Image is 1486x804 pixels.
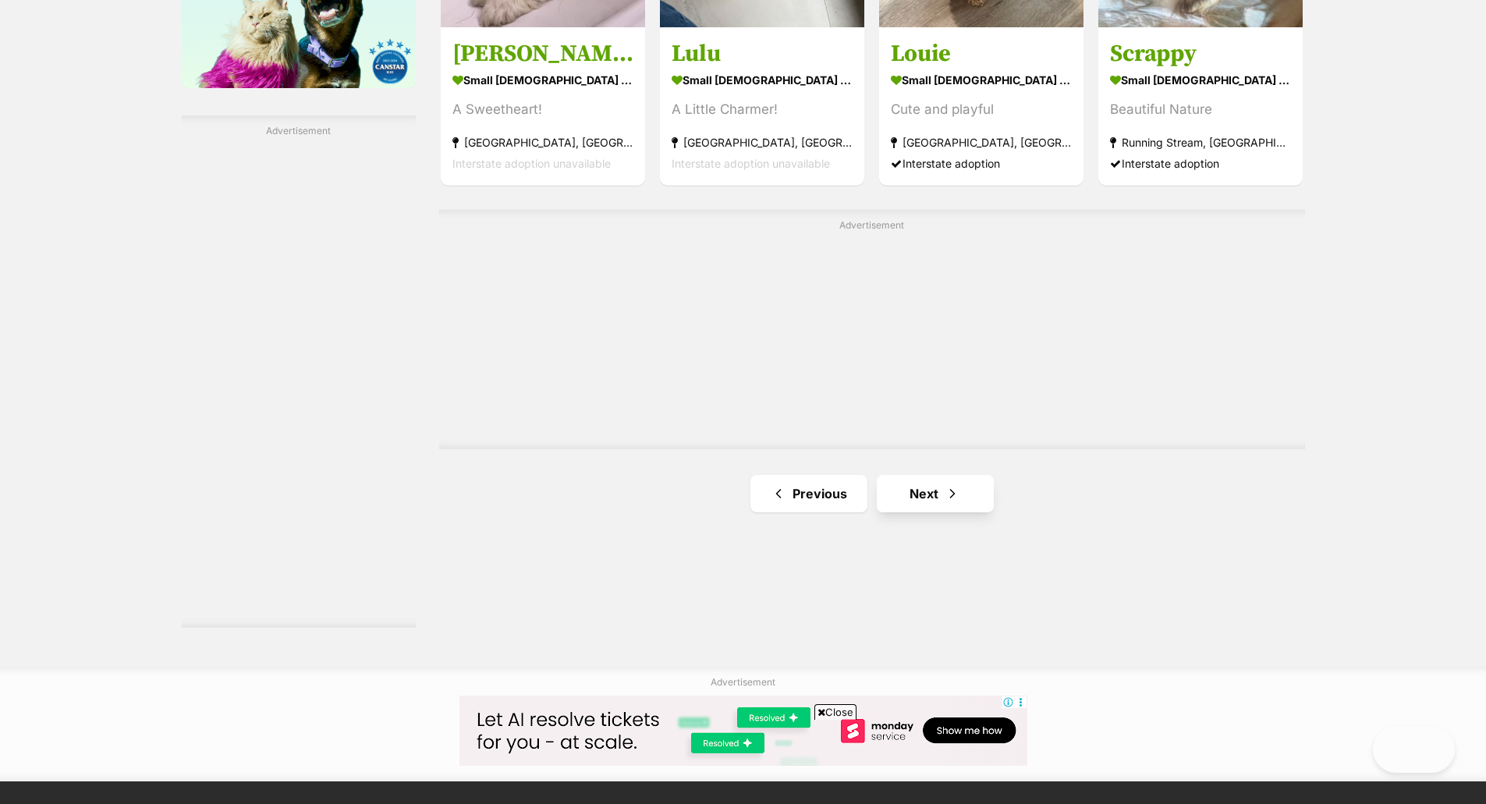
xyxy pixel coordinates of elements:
[1098,27,1303,185] a: Scrappy small [DEMOGRAPHIC_DATA] Dog Beautiful Nature Running Stream, [GEOGRAPHIC_DATA] Interstat...
[891,68,1072,90] strong: small [DEMOGRAPHIC_DATA] Dog
[1110,68,1291,90] strong: small [DEMOGRAPHIC_DATA] Dog
[441,27,645,185] a: [PERSON_NAME] small [DEMOGRAPHIC_DATA] Dog A Sweetheart! [GEOGRAPHIC_DATA], [GEOGRAPHIC_DATA] Int...
[452,131,633,152] strong: [GEOGRAPHIC_DATA], [GEOGRAPHIC_DATA]
[672,38,853,68] h3: Lulu
[439,475,1305,512] nav: Pagination
[459,726,1027,796] iframe: Advertisement
[1110,98,1291,119] div: Beautiful Nature
[494,239,1250,434] iframe: Advertisement
[672,68,853,90] strong: small [DEMOGRAPHIC_DATA] Dog
[660,27,864,185] a: Lulu small [DEMOGRAPHIC_DATA] Dog A Little Charmer! [GEOGRAPHIC_DATA], [GEOGRAPHIC_DATA] Intersta...
[891,38,1072,68] h3: Louie
[439,210,1305,449] div: Advertisement
[1110,152,1291,173] div: Interstate adoption
[452,98,633,119] div: A Sweetheart!
[672,156,830,169] span: Interstate adoption unavailable
[1373,726,1455,773] iframe: Help Scout Beacon - Open
[877,475,994,512] a: Next page
[459,696,1027,766] iframe: Advertisement
[452,156,611,169] span: Interstate adoption unavailable
[814,704,856,720] span: Close
[452,38,633,68] h3: [PERSON_NAME]
[1110,38,1291,68] h3: Scrappy
[891,98,1072,119] div: Cute and playful
[891,152,1072,173] div: Interstate adoption
[879,27,1083,185] a: Louie small [DEMOGRAPHIC_DATA] Dog Cute and playful [GEOGRAPHIC_DATA], [GEOGRAPHIC_DATA] Intersta...
[672,98,853,119] div: A Little Charmer!
[891,131,1072,152] strong: [GEOGRAPHIC_DATA], [GEOGRAPHIC_DATA]
[1110,131,1291,152] strong: Running Stream, [GEOGRAPHIC_DATA]
[452,68,633,90] strong: small [DEMOGRAPHIC_DATA] Dog
[750,475,867,512] a: Previous page
[672,131,853,152] strong: [GEOGRAPHIC_DATA], [GEOGRAPHIC_DATA]
[182,115,416,628] div: Advertisement
[182,144,416,612] iframe: Advertisement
